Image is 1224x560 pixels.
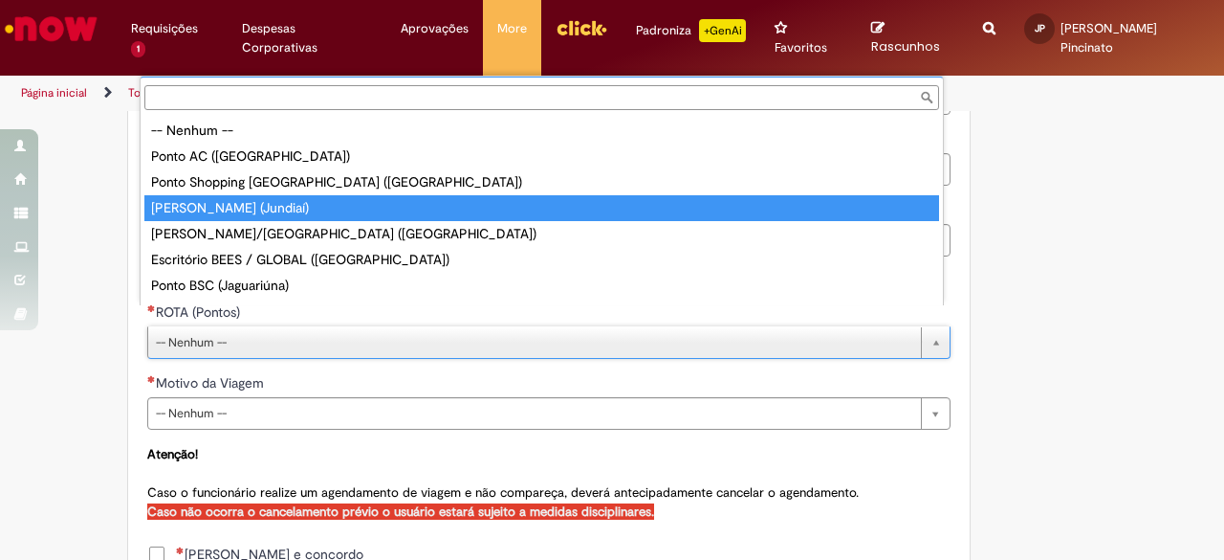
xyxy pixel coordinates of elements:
div: Ponto Shopping [GEOGRAPHIC_DATA] ([GEOGRAPHIC_DATA]) [144,169,939,195]
div: [PERSON_NAME] (Jundiaí) [144,195,939,221]
ul: ROTA (Pontos) [141,114,943,305]
div: Escritório BEES / GLOBAL ([GEOGRAPHIC_DATA]) [144,247,939,273]
div: Ponto AC ([GEOGRAPHIC_DATA]) [144,144,939,169]
div: Ponto BSC (Jaguariúna) [144,273,939,299]
div: Ponto Metrô Butantan ([GEOGRAPHIC_DATA]) [144,299,939,325]
div: [PERSON_NAME]/[GEOGRAPHIC_DATA] ([GEOGRAPHIC_DATA]) [144,221,939,247]
div: -- Nenhum -- [144,118,939,144]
